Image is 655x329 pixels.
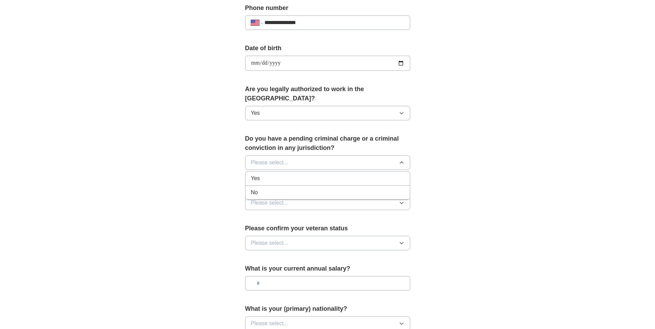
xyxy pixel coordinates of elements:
[251,319,288,328] span: Please select...
[251,199,288,207] span: Please select...
[245,3,410,13] label: Phone number
[251,239,288,247] span: Please select...
[245,236,410,250] button: Please select...
[251,109,260,117] span: Yes
[245,85,410,103] label: Are you legally authorized to work in the [GEOGRAPHIC_DATA]?
[251,188,258,197] span: No
[245,196,410,210] button: Please select...
[245,106,410,120] button: Yes
[245,44,410,53] label: Date of birth
[245,264,410,273] label: What is your current annual salary?
[251,174,260,183] span: Yes
[245,155,410,170] button: Please select...
[245,134,410,153] label: Do you have a pending criminal charge or a criminal conviction in any jurisdiction?
[245,304,410,314] label: What is your (primary) nationality?
[251,158,288,167] span: Please select...
[245,224,410,233] label: Please confirm your veteran status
